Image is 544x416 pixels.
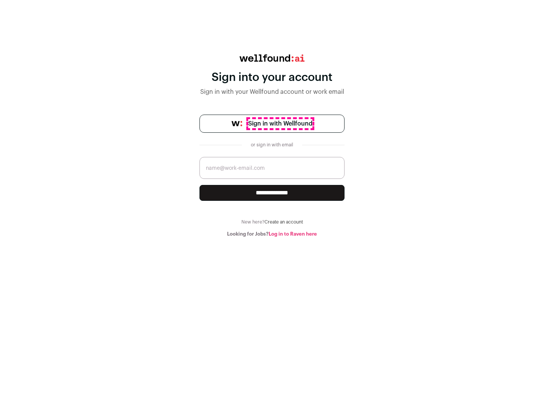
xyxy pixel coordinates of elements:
[248,119,312,128] span: Sign in with Wellfound
[264,220,303,224] a: Create an account
[199,157,345,179] input: name@work-email.com
[240,54,304,62] img: wellfound:ai
[199,219,345,225] div: New here?
[248,142,296,148] div: or sign in with email
[199,115,345,133] a: Sign in with Wellfound
[199,71,345,84] div: Sign into your account
[232,121,242,126] img: wellfound-symbol-flush-black-fb3c872781a75f747ccb3a119075da62bfe97bd399995f84a933054e44a575c4.png
[199,231,345,237] div: Looking for Jobs?
[199,87,345,96] div: Sign in with your Wellfound account or work email
[269,231,317,236] a: Log in to Raven here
